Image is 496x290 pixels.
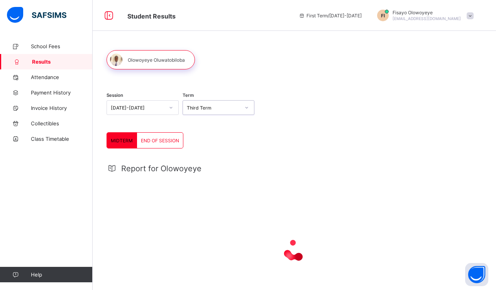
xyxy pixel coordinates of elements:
span: Help [31,271,92,278]
span: [EMAIL_ADDRESS][DOMAIN_NAME] [393,16,461,21]
span: Attendance [31,74,93,80]
span: Fisayo Olowoyeye [393,10,461,15]
span: Student Results [127,12,176,20]
span: School Fees [31,43,93,49]
span: session/term information [299,13,362,19]
span: Term [183,93,194,98]
div: Third Term [187,105,240,111]
span: Payment History [31,89,93,96]
span: Collectibles [31,120,93,126]
span: Invoice History [31,105,93,111]
button: Open asap [465,263,488,286]
span: Report for Olowoyeye [121,164,201,173]
img: safsims [7,7,66,23]
span: Session [107,93,123,98]
span: MIDTERM [111,138,133,143]
div: [DATE]-[DATE] [111,105,164,111]
div: FisayoOlowoyeye [369,10,477,21]
span: FI [381,13,385,19]
span: Results [32,59,93,65]
span: END OF SESSION [141,138,179,143]
span: Class Timetable [31,136,93,142]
